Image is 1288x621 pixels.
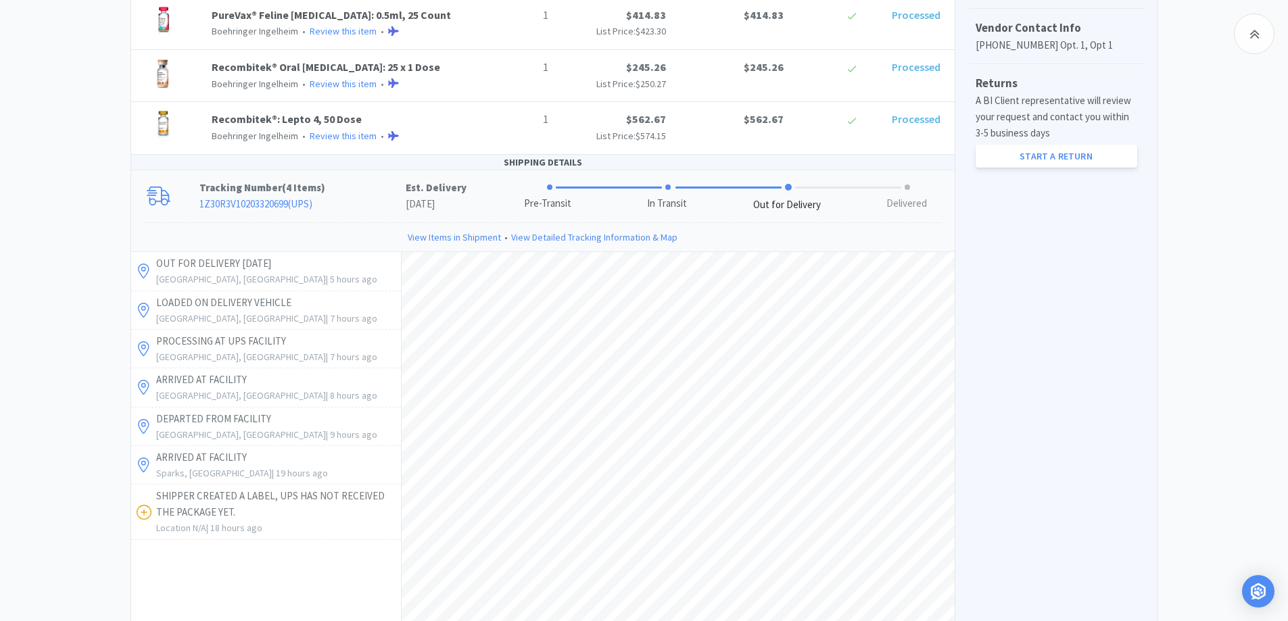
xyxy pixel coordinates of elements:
[744,60,784,74] span: $245.26
[199,180,406,196] p: Tracking Number ( )
[379,130,386,142] span: •
[156,411,398,427] p: DEPARTED FROM FACILITY
[156,333,398,349] p: PROCESSING AT UPS FACILITY
[976,93,1137,141] p: A BI Client representative will review your request and contact you within 3-5 business days
[379,78,386,90] span: •
[559,128,666,143] p: List Price:
[647,196,687,212] div: In Transit
[753,197,821,213] div: Out for Delivery
[310,25,377,37] a: Review this item
[212,130,298,142] span: Boehringer Ingelheim
[501,230,511,245] span: •
[481,111,548,128] p: 1
[199,197,312,210] a: 1Z30R3V10203320699(UPS)
[156,466,398,480] p: Sparks, [GEOGRAPHIC_DATA] | 19 hours ago
[626,8,666,22] span: $414.83
[976,37,1137,53] p: [PHONE_NUMBER] Opt. 1, Opt 1
[559,76,666,91] p: List Price:
[145,111,182,141] img: 3afd7ed81325424cb9e3a211cbe436fc_487006.png
[636,130,666,142] span: $574.15
[212,8,451,22] a: PureVax® Feline [MEDICAL_DATA]: 0.5ml, 25 Count
[976,19,1137,37] h5: Vendor Contact Info
[156,295,398,311] p: LOADED ON DELIVERY VEHICLE
[156,388,398,403] p: [GEOGRAPHIC_DATA], [GEOGRAPHIC_DATA] | 8 hours ago
[212,60,440,74] a: Recombitek® Oral [MEDICAL_DATA]: 25 x 1 Dose
[131,155,955,170] div: SHIPPING DETAILS
[212,25,298,37] span: Boehringer Ingelheim
[156,427,398,442] p: [GEOGRAPHIC_DATA], [GEOGRAPHIC_DATA] | 9 hours ago
[156,488,398,520] p: SHIPPER CREATED A LABEL, UPS HAS NOT RECEIVED THE PACKAGE YET.
[310,78,377,90] a: Review this item
[212,112,362,126] a: Recombitek®: Lepto 4, 50 Dose
[379,25,386,37] span: •
[406,196,467,212] p: [DATE]
[145,59,182,89] img: 7059a757c9884f68adc5a653f2cde827_487012.png
[976,74,1137,93] h5: Returns
[892,60,940,74] span: Processed
[408,230,501,245] a: View Items in Shipment
[300,25,308,37] span: •
[212,78,298,90] span: Boehringer Ingelheim
[636,25,666,37] span: $423.30
[310,130,377,142] a: Review this item
[886,196,927,212] div: Delivered
[156,272,398,287] p: [GEOGRAPHIC_DATA], [GEOGRAPHIC_DATA] | 5 hours ago
[481,59,548,76] p: 1
[406,180,467,196] p: Est. Delivery
[976,145,1137,168] a: Start a Return
[892,112,940,126] span: Processed
[626,112,666,126] span: $562.67
[145,7,182,36] img: d6329b45ae644d6f9a27edf8ce1589e8_404527.png
[892,8,940,22] span: Processed
[481,7,548,24] p: 1
[156,349,398,364] p: [GEOGRAPHIC_DATA], [GEOGRAPHIC_DATA] | 7 hours ago
[744,8,784,22] span: $414.83
[524,196,571,212] div: Pre-Transit
[300,130,308,142] span: •
[636,78,666,90] span: $250.27
[286,181,321,194] span: 4 Items
[744,112,784,126] span: $562.67
[156,255,398,272] p: OUT FOR DELIVERY [DATE]
[1242,575,1274,607] div: Open Intercom Messenger
[156,520,398,535] p: Location N/A | 18 hours ago
[626,60,666,74] span: $245.26
[511,230,677,245] a: View Detailed Tracking Information & Map
[300,78,308,90] span: •
[156,449,398,466] p: ARRIVED AT FACILITY
[156,372,398,388] p: ARRIVED AT FACILITY
[156,311,398,326] p: [GEOGRAPHIC_DATA], [GEOGRAPHIC_DATA] | 7 hours ago
[559,24,666,39] p: List Price:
